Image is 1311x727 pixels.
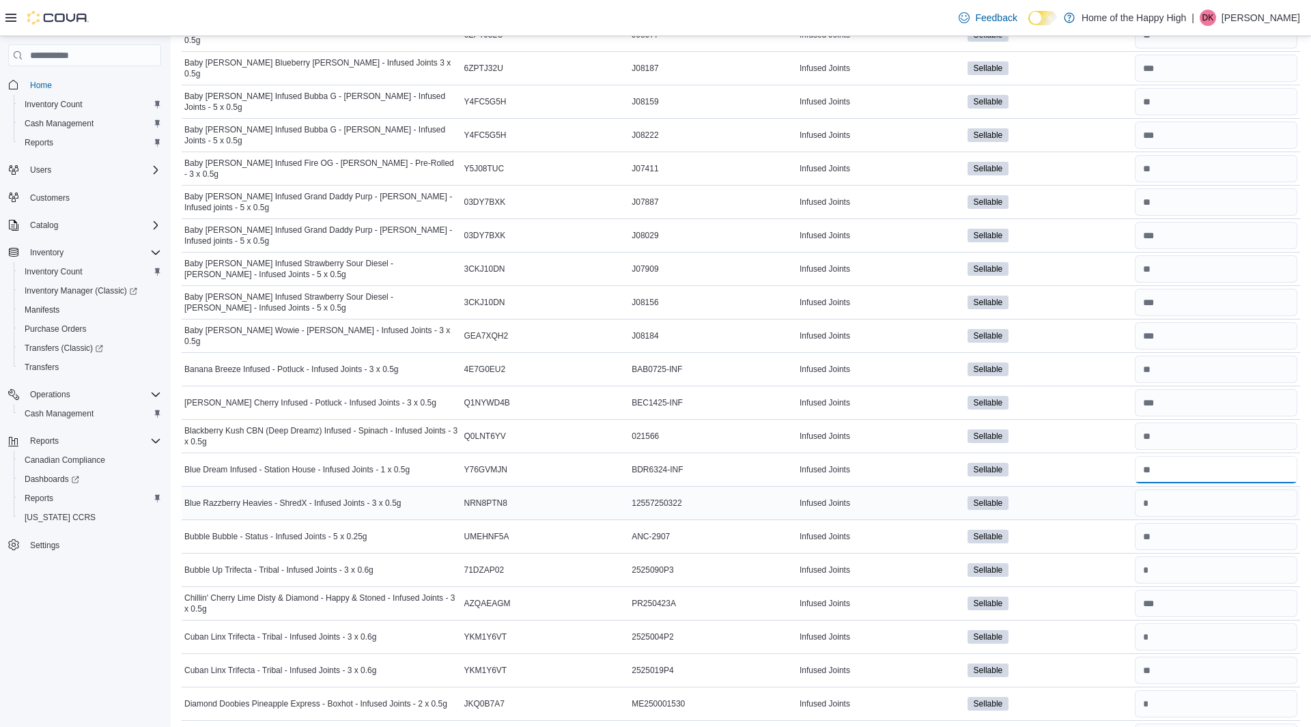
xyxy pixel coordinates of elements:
span: Baby [PERSON_NAME] Infused Bubba G - [PERSON_NAME] - Infused Joints - 5 x 0.5g [184,91,459,113]
span: Sellable [968,329,1009,343]
a: Reports [19,490,59,507]
span: Operations [30,389,70,400]
span: Transfers (Classic) [25,343,103,354]
span: Transfers [19,359,161,375]
span: 6ZPTJ32U [464,63,503,74]
button: Purchase Orders [14,319,167,339]
a: Transfers (Classic) [19,340,109,356]
div: 2525004P2 [629,629,797,645]
button: Reports [3,431,167,451]
span: Inventory [30,247,64,258]
span: Sellable [968,597,1009,610]
span: Transfers [25,362,59,373]
span: Transfers (Classic) [19,340,161,356]
span: Infused Joints [800,431,850,442]
span: Bubble Bubble - Status - Infused Joints - 5 x 0.25g [184,531,367,542]
button: Users [25,162,57,178]
span: Sellable [968,563,1009,577]
span: AZQAEAGM [464,598,511,609]
span: Y4FC5G5H [464,96,507,107]
span: Settings [30,540,59,551]
p: [PERSON_NAME] [1222,10,1300,26]
button: Manifests [14,300,167,319]
span: Sellable [968,463,1009,476]
button: Inventory [3,243,167,262]
a: Inventory Manager (Classic) [14,281,167,300]
span: Sellable [974,129,1003,141]
span: Baby [PERSON_NAME] Infused Strawberry Sour Diesel - [PERSON_NAME] - Infused Joints - 5 x 0.5g [184,291,459,313]
button: Canadian Compliance [14,451,167,470]
span: Catalog [30,220,58,231]
span: Inventory Count [19,263,161,280]
span: Users [30,165,51,175]
span: Cash Management [19,115,161,132]
button: Cash Management [14,404,167,423]
a: Dashboards [14,470,167,489]
span: Manifests [25,304,59,315]
span: Banana Breeze Infused - Potluck - Infused Joints - 3 x 0.5g [184,364,399,375]
span: Sellable [974,96,1003,108]
div: J08222 [629,127,797,143]
a: Customers [25,190,75,206]
div: BAB0725-INF [629,361,797,377]
span: Y5J08TUC [464,163,505,174]
span: NRN8PTN8 [464,498,507,509]
span: Infused Joints [800,531,850,542]
span: Canadian Compliance [19,452,161,468]
span: Reports [25,137,53,148]
span: Baby [PERSON_NAME] Infused Bubba G - [PERSON_NAME] - Infused Joints - 5 x 0.5g [184,124,459,146]
span: Sellable [974,263,1003,275]
span: Inventory Count [25,266,83,277]
span: Inventory Count [25,99,83,110]
span: Catalog [25,217,161,233]
div: 12557250322 [629,495,797,511]
span: Canadian Compliance [25,455,105,466]
span: Home [30,80,52,91]
span: DK [1202,10,1214,26]
span: Sellable [968,697,1009,711]
span: Reports [19,134,161,151]
button: [US_STATE] CCRS [14,508,167,527]
span: [US_STATE] CCRS [25,512,96,523]
span: Sellable [974,631,1003,643]
a: Canadian Compliance [19,452,111,468]
span: Sellable [974,664,1003,676]
span: Sellable [968,128,1009,142]
span: Bubble Up Trifecta - Tribal - Infused Joints - 3 x 0.6g [184,565,373,575]
span: Manifests [19,302,161,318]
button: Inventory [25,244,69,261]
span: Baby [PERSON_NAME] Infused Grand Daddy Purp - [PERSON_NAME] - Infused joints - 5 x 0.5g [184,225,459,246]
input: Dark Mode [1028,11,1057,25]
p: Home of the Happy High [1082,10,1186,26]
span: Q0LNT6YV [464,431,506,442]
span: 3CKJ10DN [464,263,505,274]
span: Baby [PERSON_NAME] Infused Fire OG - [PERSON_NAME] - Pre-Rolled - 3 x 0.5g [184,158,459,180]
span: 03DY7BXK [464,197,506,208]
span: Sellable [968,630,1009,644]
div: J08187 [629,60,797,76]
span: Reports [19,490,161,507]
a: Manifests [19,302,65,318]
span: Infused Joints [800,397,850,408]
span: Operations [25,386,161,403]
span: Sellable [974,62,1003,74]
span: Sellable [974,397,1003,409]
div: ME250001530 [629,696,797,712]
span: Infused Joints [800,230,850,241]
div: J08184 [629,328,797,344]
a: Transfers [19,359,64,375]
div: Daniel Khong [1200,10,1216,26]
span: Infused Joints [800,665,850,676]
span: Customers [30,193,70,203]
span: Infused Joints [800,297,850,308]
span: 4E7G0EU2 [464,364,506,375]
span: Sellable [974,497,1003,509]
span: Infused Joints [800,698,850,709]
span: Infused Joints [800,598,850,609]
span: Baby [PERSON_NAME] Blueberry [PERSON_NAME] - Infused Joints 3 x 0.5g [184,57,459,79]
span: JKQ0B7A7 [464,698,505,709]
span: Reports [30,436,59,446]
span: Diamond Doobies Pineapple Express - Boxhot - Infused Joints - 2 x 0.5g [184,698,447,709]
span: Reports [25,433,161,449]
a: Reports [19,134,59,151]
